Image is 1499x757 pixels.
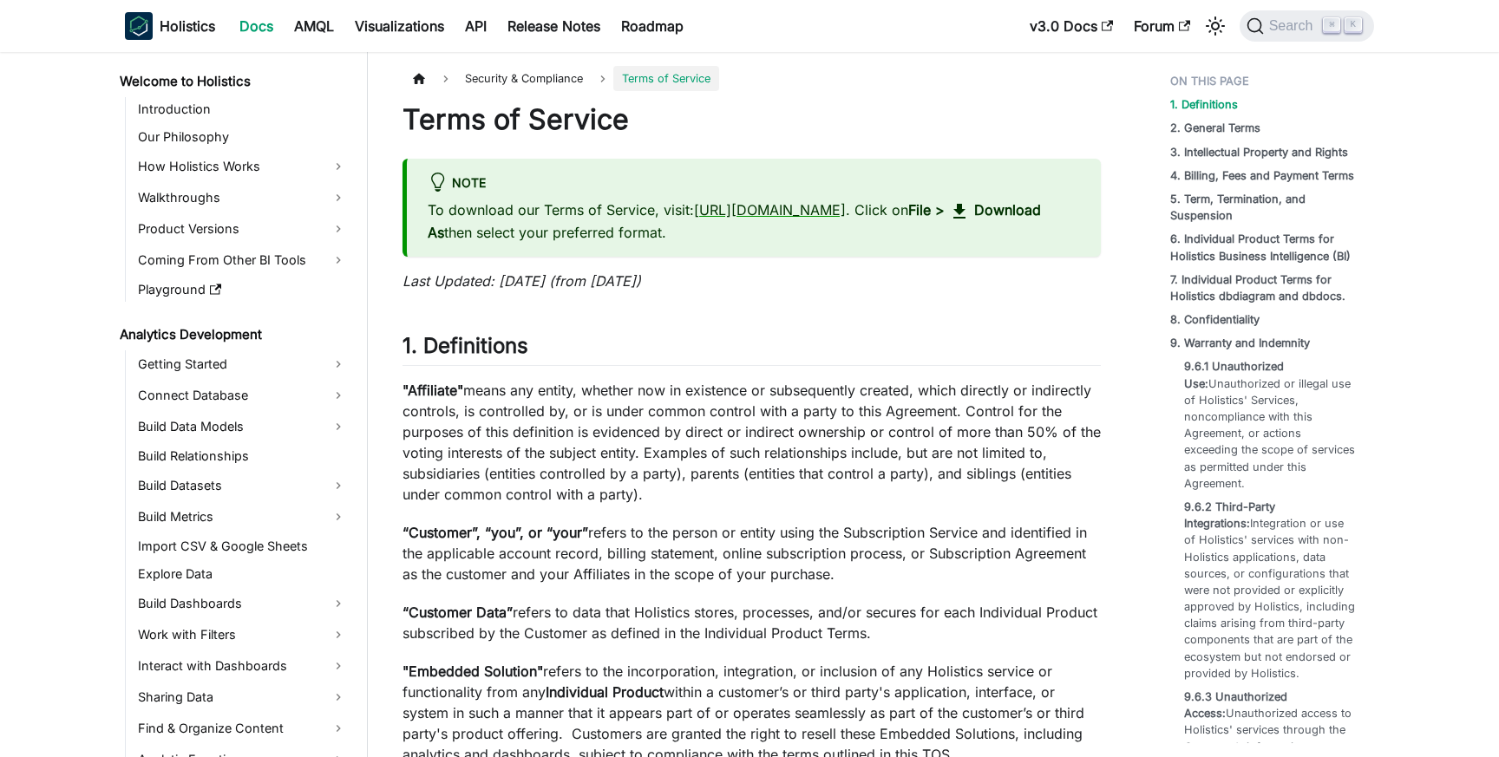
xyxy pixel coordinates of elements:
strong: “Customer Data” [403,604,513,621]
h1: Terms of Service [403,102,1101,137]
a: Our Philosophy [133,125,352,149]
a: 7. Individual Product Terms for Holistics dbdiagram and dbdocs. [1170,271,1364,304]
span: download [949,201,970,222]
a: Find & Organize Content [133,715,352,742]
strong: 6. Individual Product Terms for Holistics Business Intelligence (BI) [1170,232,1351,262]
a: Welcome to Holistics [115,69,352,94]
p: To download our Terms of Service, visit: . Click on then select your preferred format. [428,199,1080,243]
a: Product Versions [133,215,352,243]
a: Playground [133,277,352,302]
p: refers to data that Holistics stores, processes, and/or secures for each Individual Product subsc... [403,602,1101,643]
strong: 8. Confidentiality [1170,313,1260,326]
strong: 5. Term, Termination, and Suspension [1170,193,1306,222]
kbd: ⌘ [1323,17,1340,33]
img: Holistics [125,12,153,40]
strong: "Embedded Solution" [403,662,543,680]
a: 1. Definitions [1170,96,1238,113]
strong: 4. Billing, Fees and Payment Terms [1170,169,1354,182]
a: Docs [229,12,284,40]
kbd: K [1345,17,1362,33]
strong: 1. Definitions [403,333,528,358]
nav: Breadcrumbs [403,66,1101,91]
a: Sharing Data [133,683,352,711]
a: HolisticsHolistics [125,12,215,40]
strong: 9.6.2 Third-Party Integrations: [1184,500,1275,530]
a: Walkthroughs [133,184,352,212]
a: v3.0 Docs [1019,12,1123,40]
a: Build Metrics [133,503,352,531]
a: 5. Term, Termination, and Suspension [1170,191,1364,224]
a: 9. Warranty and Indemnity [1170,335,1310,351]
a: Release Notes [497,12,611,40]
b: Holistics [160,16,215,36]
button: Switch between dark and light mode (currently light mode) [1201,12,1229,40]
strong: Individual Product [546,683,664,701]
a: 4. Billing, Fees and Payment Terms [1170,167,1354,184]
a: Interact with Dashboards [133,652,352,680]
div: Note [428,173,1080,195]
a: 3. Intellectual Property and Rights [1170,144,1348,160]
a: 9.6.1 Unauthorized Use:Unauthorized or illegal use of Holistics' Services, noncompliance with thi... [1184,358,1357,492]
strong: 9.6.1 Unauthorized Use: [1184,360,1284,389]
strong: “Customer”, “you”, or “your” [403,524,588,541]
a: AMQL [284,12,344,40]
em: Last Updated: [DATE] (from [DATE]) [403,272,641,290]
button: Search (Command+K) [1240,10,1374,42]
a: Connect Database [133,382,352,409]
a: How Holistics Works [133,153,352,180]
a: Coming From Other BI Tools [133,246,352,274]
a: Visualizations [344,12,455,40]
a: Home page [403,66,435,91]
a: Roadmap [611,12,694,40]
a: 9.6.2 Third-Party Integrations:Integration or use of Holistics' services with non-Holistics appli... [1184,499,1357,682]
p: means any entity, whether now in existence or subsequently created, which directly or indirectly ... [403,380,1101,505]
a: 8. Confidentiality [1170,311,1260,328]
a: [URL][DOMAIN_NAME] [694,201,846,219]
span: Terms of Service [613,66,719,91]
a: Introduction [133,97,352,121]
strong: 9. Warranty and Indemnity [1170,336,1310,349]
a: Getting Started [133,350,352,378]
p: refers to the person or entity using the Subscription Service and identified in the applicable ac... [403,522,1101,584]
a: Explore Data [133,562,352,586]
a: Build Datasets [133,472,352,499]
a: 2. General Terms [1170,120,1260,136]
span: Search [1264,18,1324,34]
strong: 2. General Terms [1170,121,1260,134]
strong: 3. Intellectual Property and Rights [1170,146,1348,159]
a: Build Data Models [133,413,352,440]
nav: Docs sidebar [108,52,368,757]
a: Import CSV & Google Sheets [133,534,352,558]
strong: File > [908,201,945,219]
strong: Download As [428,201,1041,241]
span: Security & Compliance [456,66,592,91]
strong: 1. Definitions [1170,98,1238,111]
a: Build Relationships [133,444,352,468]
strong: 7. Individual Product Terms for Holistics dbdiagram and dbdocs. [1170,273,1345,303]
a: Forum [1123,12,1201,40]
strong: "Affiliate" [403,382,463,399]
a: 6. Individual Product Terms for Holistics Business Intelligence (BI) [1170,231,1364,264]
a: Work with Filters [133,621,352,649]
a: Build Dashboards [133,590,352,617]
strong: 9.6.3 Unauthorized Access: [1184,690,1287,720]
a: Analytics Development [115,323,352,347]
a: API [455,12,497,40]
